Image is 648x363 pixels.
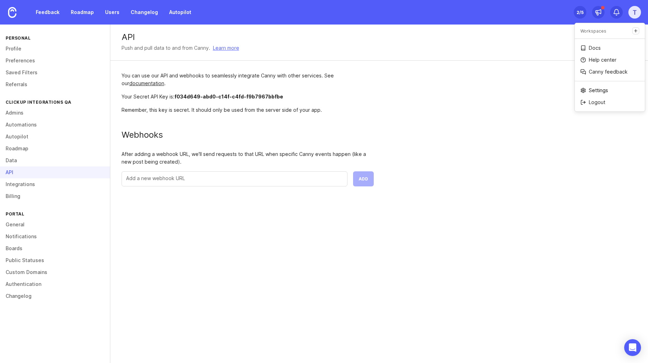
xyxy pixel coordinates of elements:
a: Settings [575,85,645,96]
p: Logout [589,99,605,106]
div: Open Intercom Messenger [624,339,641,356]
a: Changelog [126,6,162,19]
a: Feedback [32,6,64,19]
a: Canny feedback [575,66,645,77]
span: f034d649-abd0-c14f-c4fd-f9b7967bbfbe [174,94,283,100]
p: Canny feedback [589,68,628,75]
input: Add a new webhook URL [126,174,343,182]
div: API [122,33,637,41]
button: 2/5 [574,6,586,19]
div: After adding a webhook URL, we'll send requests to that URL when specific Canny events happen (li... [122,150,374,166]
img: Canny Home [8,7,16,18]
a: Autopilot [165,6,195,19]
a: Help center [575,54,645,66]
a: Roadmap [67,6,98,19]
div: Push and pull data to and from Canny. [122,44,210,52]
button: T [628,6,641,19]
div: Remember, this key is secret. It should only be used from the server side of your app. [122,106,374,114]
a: Learn more [213,44,239,52]
div: 2 /5 [577,7,584,17]
p: Settings [589,87,608,94]
a: Users [101,6,124,19]
p: Help center [589,56,616,63]
p: Workspaces [580,28,606,34]
div: Your Secret API Key is: [122,93,374,101]
a: Create a new workspace [632,27,639,34]
div: Webhooks [122,131,374,139]
a: documentation [129,80,164,86]
p: Docs [589,44,601,52]
a: Docs [575,42,645,54]
div: You can use our API and webhooks to seamlessly integrate Canny with other services. See our . [122,72,374,87]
